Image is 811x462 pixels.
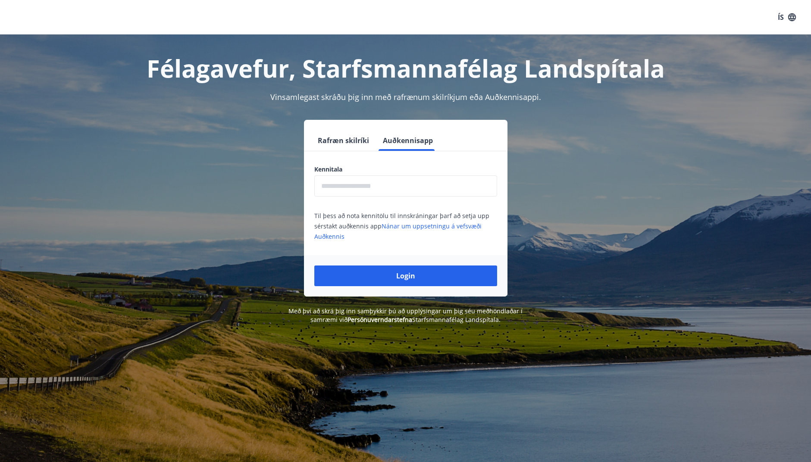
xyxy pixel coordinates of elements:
[314,212,489,240] span: Til þess að nota kennitölu til innskráningar þarf að setja upp sérstakt auðkennis app
[379,130,436,151] button: Auðkennisapp
[314,222,482,240] a: Nánar um uppsetningu á vefsvæði Auðkennis
[314,165,497,174] label: Kennitala
[348,315,412,324] a: Persónuverndarstefna
[106,52,706,84] h1: Félagavefur, Starfsmannafélag Landspítala
[314,265,497,286] button: Login
[288,307,523,324] span: Með því að skrá þig inn samþykkir þú að upplýsingar um þig séu meðhöndlaðar í samræmi við Starfsm...
[773,9,801,25] button: ÍS
[270,92,541,102] span: Vinsamlegast skráðu þig inn með rafrænum skilríkjum eða Auðkennisappi.
[314,130,373,151] button: Rafræn skilríki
